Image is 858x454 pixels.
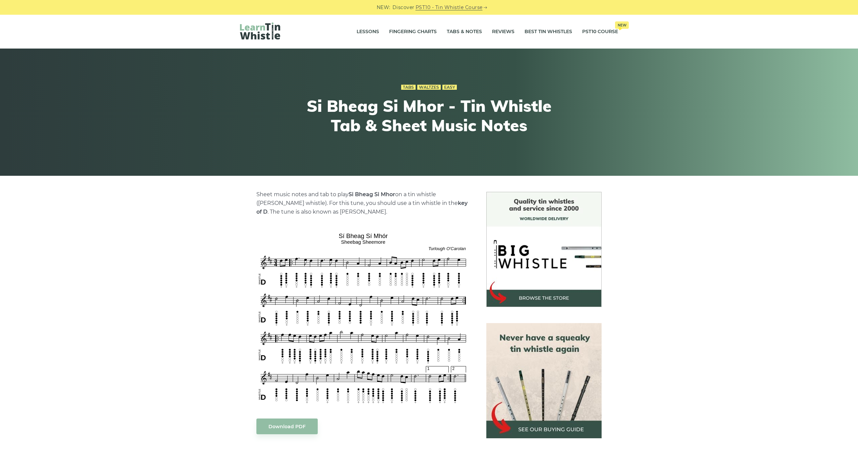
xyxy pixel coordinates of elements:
img: SÃ­ Bheag SÃ­ MhÃ³r Tin Whistle Tab & Sheet Music [256,230,470,405]
p: Sheet music notes and tab to play on a tin whistle ([PERSON_NAME] whistle). For this tune, you sh... [256,190,470,216]
a: Reviews [492,23,514,40]
a: Tabs [401,85,416,90]
a: Download PDF [256,419,318,434]
h1: Si­ Bheag Si­ Mhor - Tin Whistle Tab & Sheet Music Notes [306,96,552,135]
img: LearnTinWhistle.com [240,22,280,40]
a: Easy [442,85,457,90]
span: New [615,21,629,29]
a: Fingering Charts [389,23,437,40]
a: Waltzes [417,85,441,90]
a: Lessons [357,23,379,40]
strong: Si Bheag Si­ Mhor [349,191,395,198]
a: Tabs & Notes [447,23,482,40]
img: BigWhistle Tin Whistle Store [486,192,602,307]
a: Best Tin Whistles [525,23,572,40]
a: PST10 CourseNew [582,23,618,40]
img: tin whistle buying guide [486,323,602,438]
